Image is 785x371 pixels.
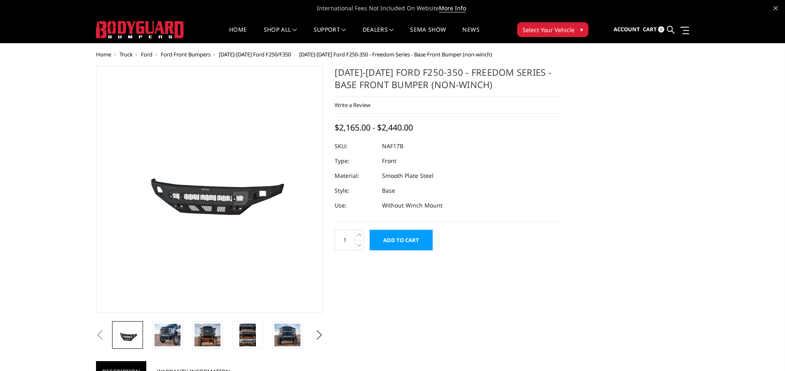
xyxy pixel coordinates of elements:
img: 2017-2022 Ford F250-350 - Freedom Series - Base Front Bumper (non-winch) [274,324,300,346]
dd: Smooth Plate Steel [382,168,434,183]
dd: NAF17B [382,139,403,154]
span: Select Your Vehicle [523,26,574,34]
h1: [DATE]-[DATE] Ford F250-350 - Freedom Series - Base Front Bumper (non-winch) [335,66,562,97]
span: [DATE]-[DATE] Ford F250-350 - Freedom Series - Base Front Bumper (non-winch) [299,51,492,58]
dt: SKU: [335,139,376,154]
span: Cart [643,26,657,33]
img: 2017-2022 Ford F250-350 - Freedom Series - Base Front Bumper (non-winch) [115,324,141,346]
button: Previous [94,329,106,341]
dd: Without Winch Mount [382,198,443,213]
img: 2017-2022 Ford F250-350 - Freedom Series - Base Front Bumper (non-winch) [194,324,220,346]
a: Dealers [363,27,394,43]
dt: Material: [335,168,376,183]
a: 2017-2022 Ford F250-350 - Freedom Series - Base Front Bumper (non-winch) [96,66,323,313]
a: Ford Front Bumpers [161,51,211,58]
img: BODYGUARD BUMPERS [96,21,185,38]
a: Cart 0 [643,19,664,41]
a: SEMA Show [410,27,446,43]
button: Next [313,329,325,341]
dd: Base [382,183,395,198]
img: 2017-2022 Ford F250-350 - Freedom Series - Base Front Bumper (non-winch) [106,140,312,238]
dd: Front [382,154,396,168]
a: More Info [439,4,466,12]
a: News [462,27,479,43]
dt: Use: [335,198,376,213]
span: 0 [658,26,664,33]
dt: Type: [335,154,376,168]
button: Select Your Vehicle [517,22,588,37]
a: Ford [141,51,152,58]
a: Truck [120,51,133,58]
a: Home [96,51,111,58]
dt: Style: [335,183,376,198]
input: Add to Cart [370,230,433,250]
a: Write a Review [335,101,370,109]
span: ▾ [580,25,583,34]
span: Account [614,26,640,33]
a: shop all [264,27,297,43]
a: Home [229,27,247,43]
a: Account [614,19,640,41]
a: [DATE]-[DATE] Ford F250/F350 [219,51,291,58]
span: $2,165.00 - $2,440.00 [335,122,413,133]
img: 2017-2022 Ford F250-350 - Freedom Series - Base Front Bumper (non-winch) [155,324,180,346]
a: Support [314,27,346,43]
img: Multiple lighting options [239,324,256,346]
